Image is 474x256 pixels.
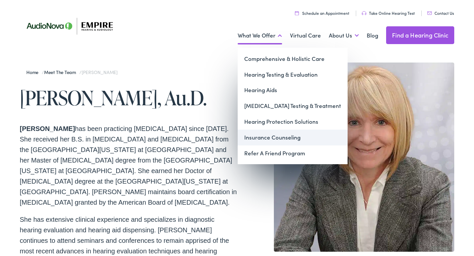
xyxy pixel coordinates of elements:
a: Hearing Aids [238,82,348,98]
a: What We Offer [238,23,282,48]
img: utility icon [427,12,432,15]
img: utility icon [295,11,299,15]
a: Comprehensive & Holistic Care [238,51,348,67]
span: / / [26,69,118,75]
a: Insurance Counseling [238,130,348,145]
a: Hearing Protection Solutions [238,114,348,130]
a: Blog [367,23,378,48]
img: utility icon [362,11,366,15]
a: Home [26,69,42,75]
a: Contact Us [427,10,454,16]
a: Take Online Hearing Test [362,10,415,16]
span: [PERSON_NAME] [82,69,118,75]
a: Meet the Team [44,69,79,75]
h1: [PERSON_NAME], Au.D. [20,87,237,109]
p: has been practicing [MEDICAL_DATA] since [DATE]. She received her B.S. in [MEDICAL_DATA] and [MED... [20,123,237,208]
a: About Us [329,23,359,48]
a: Schedule an Appointment [295,10,349,16]
a: Virtual Care [290,23,321,48]
a: Find a Hearing Clinic [386,26,454,44]
a: Hearing Testing & Evaluation [238,67,348,83]
a: [MEDICAL_DATA] Testing & Treatment [238,98,348,114]
strong: [PERSON_NAME] [20,125,75,132]
a: Refer A Friend Program [238,145,348,161]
